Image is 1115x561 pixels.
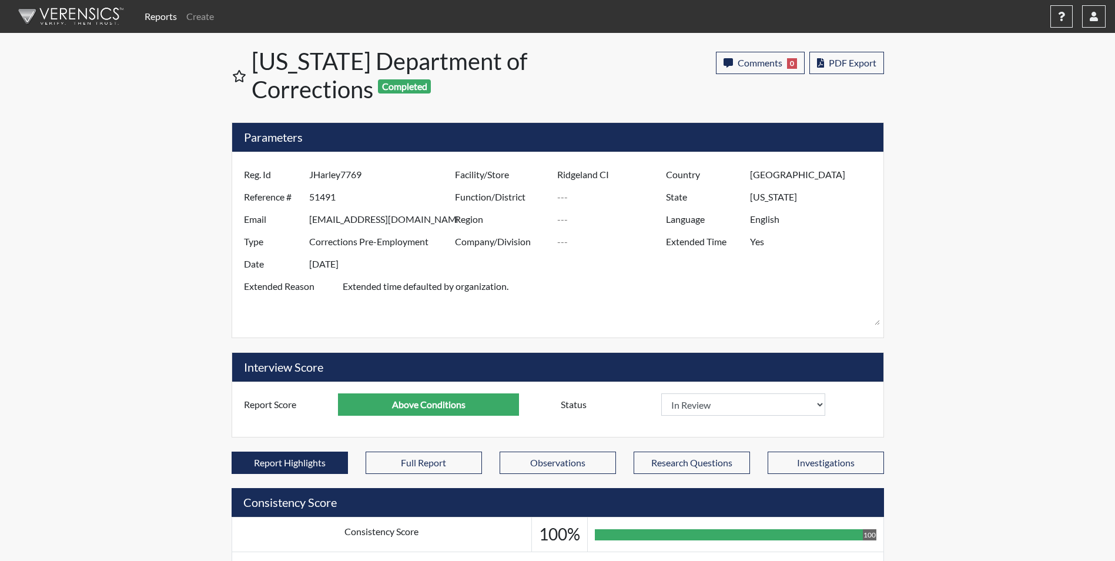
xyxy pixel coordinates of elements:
input: --- [750,186,880,208]
label: Country [657,163,750,186]
label: Email [235,208,309,231]
div: Document a decision to hire or decline a candiate [552,393,880,416]
label: State [657,186,750,208]
a: Create [182,5,219,28]
label: Report Score [235,393,339,416]
div: 100 [863,529,876,540]
label: Status [552,393,661,416]
input: --- [557,186,669,208]
input: --- [309,163,458,186]
input: --- [309,186,458,208]
label: Facility/Store [446,163,558,186]
span: PDF Export [829,57,876,68]
input: --- [309,208,458,231]
input: --- [309,231,458,253]
h5: Parameters [232,123,883,152]
button: Observations [500,452,616,474]
label: Region [446,208,558,231]
label: Extended Reason [235,275,343,326]
span: 0 [787,58,797,69]
label: Language [657,208,750,231]
label: Company/Division [446,231,558,253]
label: Extended Time [657,231,750,253]
h3: 100% [539,525,580,545]
button: Comments0 [716,52,805,74]
button: PDF Export [809,52,884,74]
span: Completed [378,79,431,93]
button: Report Highlights [232,452,348,474]
button: Investigations [768,452,884,474]
input: --- [557,163,669,186]
input: --- [750,163,880,186]
h1: [US_STATE] Department of Corrections [252,47,559,103]
h5: Interview Score [232,353,883,382]
input: --- [309,253,458,275]
a: Reports [140,5,182,28]
label: Function/District [446,186,558,208]
input: --- [557,231,669,253]
label: Type [235,231,309,253]
label: Date [235,253,309,275]
button: Full Report [366,452,482,474]
input: --- [338,393,519,416]
label: Reference # [235,186,309,208]
span: Comments [738,57,782,68]
td: Consistency Score [232,517,531,552]
input: --- [750,208,880,231]
h5: Consistency Score [232,488,884,517]
button: Research Questions [634,452,750,474]
input: --- [750,231,880,253]
input: --- [557,208,669,231]
label: Reg. Id [235,163,309,186]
